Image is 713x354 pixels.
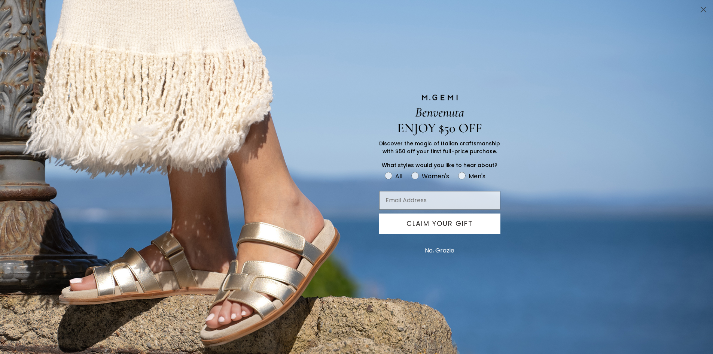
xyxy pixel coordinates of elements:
span: Discover the magic of Italian craftsmanship with $50 off your first full-price purchase. [379,140,500,155]
input: Email Address [379,191,500,210]
button: CLAIM YOUR GIFT [379,214,500,234]
span: Benvenuta [415,105,464,120]
div: Women's [422,172,449,181]
div: Men's [469,172,485,181]
span: ENJOY $50 OFF [397,120,482,136]
button: Close dialog [697,3,710,16]
button: No, Grazie [421,241,458,260]
span: What styles would you like to hear about? [382,161,497,169]
div: All [395,172,402,181]
img: M.GEMI [421,94,458,101]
